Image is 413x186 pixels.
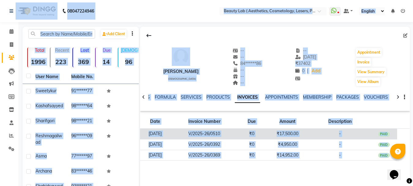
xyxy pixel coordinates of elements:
span: -- [233,67,244,73]
td: [DATE] [140,139,170,150]
a: Add [311,67,321,75]
span: -- [233,48,244,53]
iframe: chat widget [387,161,407,180]
td: V/2025-26/0392 [170,139,238,150]
td: ₹0 [238,139,265,150]
strong: 96 [118,58,139,66]
b: 08047224946 [67,2,94,20]
img: logo [16,2,57,20]
td: ₹14,952.00 [265,150,310,161]
span: -- [233,74,244,79]
span: -- [233,80,244,85]
span: ₹ [295,61,298,66]
p: [DEMOGRAPHIC_DATA] [121,47,139,53]
span: reshma [35,133,52,139]
strong: 369 [73,58,94,66]
input: Search by Name/Mobile/Email/Code [28,29,95,39]
td: ₹4,950.00 [265,139,310,150]
button: View Album [356,78,380,86]
a: VOUCHERS [364,94,388,100]
div: PAID [378,142,390,147]
th: Description [309,115,371,129]
span: [DATE] [295,54,316,60]
span: sweetykur [35,88,57,93]
button: Appointment [356,48,382,57]
span: sharif [35,118,47,123]
td: ₹0 [238,150,265,161]
th: Mobile No. [68,70,103,84]
span: [DEMOGRAPHIC_DATA] [168,77,196,80]
img: avatar [172,47,190,66]
span: asma [35,153,47,159]
th: User Name [32,70,68,84]
th: Due [238,115,265,129]
div: PAID [378,153,390,158]
span: sayyed [49,103,63,108]
td: V/2025-26/0369 [170,150,238,161]
div: PAID [378,132,390,137]
span: -- [295,48,307,53]
span: gori [47,118,54,123]
div: Back to Client [142,30,155,41]
span: 0 [295,68,304,74]
td: V/2025-26/0510 [170,129,238,139]
td: [DATE] [140,129,170,139]
div: [PERSON_NAME] [163,68,199,75]
a: SERVICES [181,94,201,100]
a: INVOICES [235,92,260,103]
strong: 1996 [28,58,49,66]
span: | [307,68,308,74]
strong: 14 [96,58,116,66]
th: Date [140,115,170,129]
span: - [339,152,341,158]
p: Due [97,47,116,53]
span: - [339,142,341,147]
td: ₹0 [238,129,265,139]
p: Lost [76,47,94,53]
a: MEMBERSHIP [303,94,331,100]
a: Add Client [101,30,127,38]
button: Invoice [356,58,371,66]
th: Invoice Number [170,115,238,129]
strong: 223 [50,58,71,66]
p: Total [30,47,49,53]
span: 37402 [295,61,310,66]
a: APPOINTMENTS [265,94,298,100]
a: FORMULA [155,94,176,100]
td: [DATE] [140,150,170,161]
span: -- [233,54,244,60]
button: View Summary [356,68,386,76]
span: kashaf [35,103,49,108]
span: - [339,131,341,136]
p: Recent [53,47,71,53]
span: archana [35,168,52,174]
a: PRODUCTS [206,94,230,100]
td: ₹17,500.00 [265,129,310,139]
a: PACKAGES [336,94,359,100]
th: Amount [265,115,310,129]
